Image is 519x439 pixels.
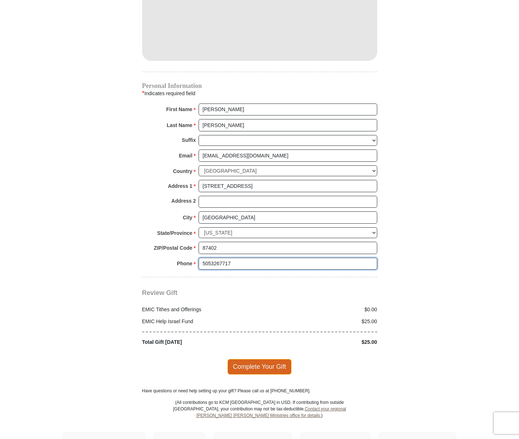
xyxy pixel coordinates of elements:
div: $25.00 [260,318,381,325]
a: Contact your regional [PERSON_NAME] [PERSON_NAME] Ministries office for details. [196,406,346,418]
h4: Personal Information [142,83,377,89]
div: $0.00 [260,306,381,313]
strong: First Name [166,104,192,114]
div: EMIC Tithes and Offerings [138,306,260,313]
strong: State/Province [157,228,192,238]
div: Total Gift [DATE] [138,338,260,346]
strong: Address 1 [168,181,192,191]
strong: Address 2 [171,196,196,206]
strong: Email [179,151,192,161]
p: (All contributions go to KCM [GEOGRAPHIC_DATA] in USD. If contributing from outside [GEOGRAPHIC_D... [173,399,346,432]
strong: ZIP/Postal Code [154,243,192,253]
strong: Suffix [182,135,196,145]
span: Review Gift [142,289,178,296]
strong: Phone [177,258,192,269]
div: Indicates required field [142,89,377,98]
strong: Last Name [167,120,192,130]
div: EMIC Help Israel Fund [138,318,260,325]
span: Complete Your Gift [227,359,292,374]
div: $25.00 [260,338,381,346]
strong: City [183,212,192,223]
strong: Country [173,166,192,176]
p: Have questions or need help setting up your gift? Please call us at [PHONE_NUMBER]. [142,388,377,394]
